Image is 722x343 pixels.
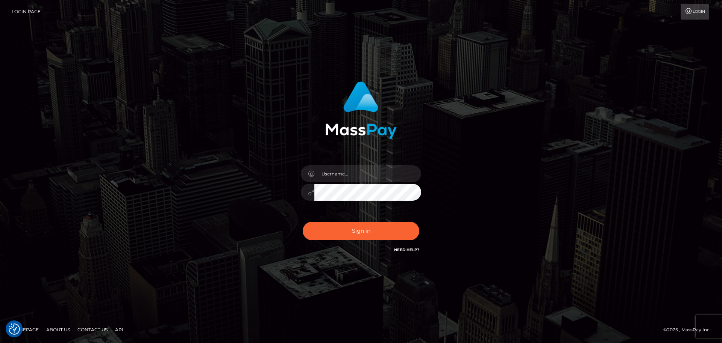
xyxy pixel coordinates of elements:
[9,323,20,335] img: Revisit consent button
[12,4,41,20] a: Login Page
[303,222,419,240] button: Sign in
[8,324,42,335] a: Homepage
[394,247,419,252] a: Need Help?
[663,326,716,334] div: © 2025 , MassPay Inc.
[325,81,397,139] img: MassPay Login
[314,165,421,182] input: Username...
[112,324,126,335] a: API
[681,4,709,20] a: Login
[43,324,73,335] a: About Us
[74,324,111,335] a: Contact Us
[9,323,20,335] button: Consent Preferences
